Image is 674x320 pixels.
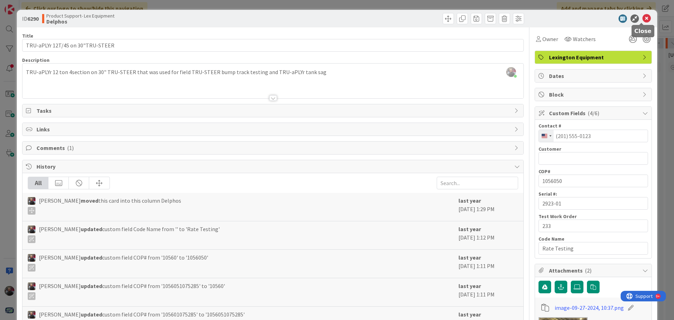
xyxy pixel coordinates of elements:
[37,162,511,171] span: History
[37,106,511,115] span: Tasks
[81,254,102,261] b: updated
[458,282,481,289] b: last year
[22,39,524,52] input: type card name here...
[538,213,577,220] label: Test Work Order
[573,35,596,43] span: Watchers
[549,53,639,61] span: Lexington Equipment
[538,236,564,242] label: Code Name
[22,57,49,63] span: Description
[28,177,48,189] div: All
[539,130,554,142] button: Change country, selected United States (+1)
[39,282,225,300] span: [PERSON_NAME] custom field COP# from '1056051075285' to '10560'
[542,35,558,43] span: Owner
[28,197,35,205] img: JK
[538,130,648,142] input: (201) 555-0123
[555,303,624,312] a: image-09-27-2024, 10:37.png
[28,254,35,262] img: JK
[549,90,639,99] span: Block
[39,225,220,243] span: [PERSON_NAME] custom field Code Name from '' to 'Rate Testing'
[458,225,518,246] div: [DATE] 1:12 PM
[538,146,561,152] label: Customer
[634,28,652,34] h5: Close
[28,311,35,319] img: JK
[549,72,639,80] span: Dates
[37,125,511,133] span: Links
[15,1,32,9] span: Support
[538,168,550,175] label: COP#
[458,254,481,261] b: last year
[39,196,181,215] span: [PERSON_NAME] this card into this column Delphos
[81,226,102,233] b: updated
[28,226,35,233] img: JK
[506,67,516,77] img: cAarJfnbqud2aFXZZwJeSPJXAR6xMejm.jpg
[81,311,102,318] b: updated
[458,197,481,204] b: last year
[28,282,35,290] img: JK
[81,197,98,204] b: moved
[549,266,639,275] span: Attachments
[81,282,102,289] b: updated
[458,282,518,303] div: [DATE] 1:11 PM
[437,177,518,189] input: Search...
[46,13,114,19] span: Product Support- Lex Equipment
[458,253,518,274] div: [DATE] 1:11 PM
[458,196,518,217] div: [DATE] 1:29 PM
[39,253,208,272] span: [PERSON_NAME] custom field COP# from '10560' to '1056050'
[538,191,557,197] label: Serial #:
[26,68,520,76] p: TRU-aPLYr 12 ton 4section on 30" TRU-STEER that was used for field TRU-STEER bump track testing a...
[27,15,39,22] b: 6290
[538,123,648,128] div: Contact #
[37,144,511,152] span: Comments
[35,3,39,8] div: 9+
[67,144,74,151] span: ( 1 )
[588,110,599,117] span: ( 4/6 )
[22,14,39,23] span: ID
[549,109,639,117] span: Custom Fields
[458,311,481,318] b: last year
[585,267,592,274] span: ( 2 )
[46,19,114,24] b: Delphos
[22,33,33,39] label: Title
[458,226,481,233] b: last year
